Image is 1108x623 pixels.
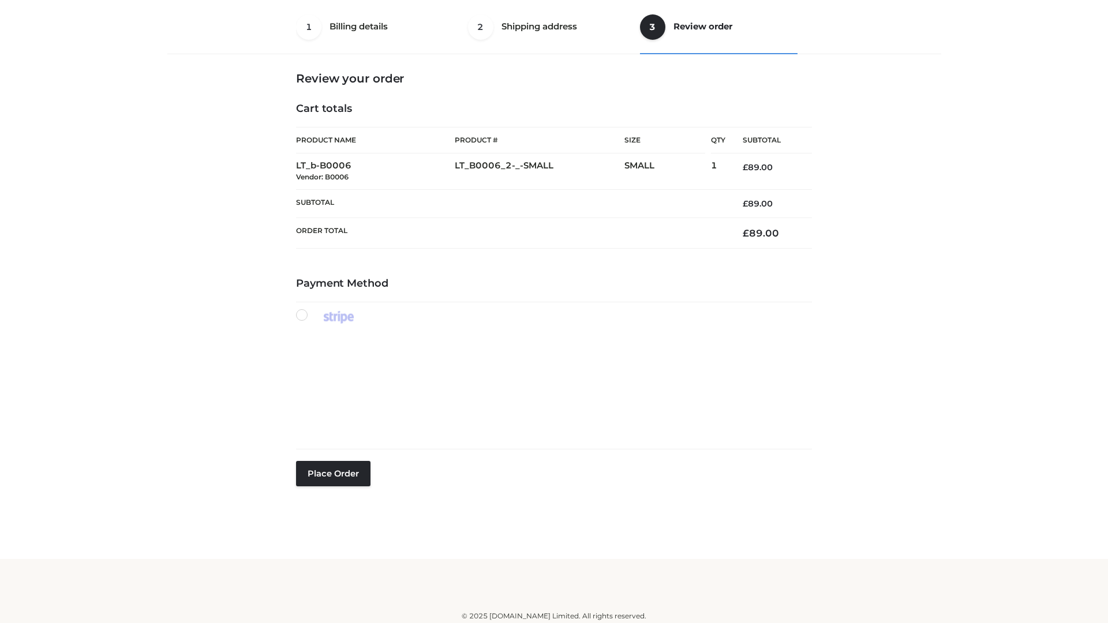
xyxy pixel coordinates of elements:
td: 1 [711,153,725,190]
iframe: Secure payment input frame [294,321,810,440]
td: LT_B0006_2-_-SMALL [455,153,624,190]
span: £ [743,227,749,239]
th: Product # [455,127,624,153]
th: Subtotal [296,189,725,217]
th: Size [624,127,705,153]
span: £ [743,198,748,209]
th: Subtotal [725,127,812,153]
th: Order Total [296,218,725,249]
small: Vendor: B0006 [296,172,349,181]
bdi: 89.00 [743,198,773,209]
h4: Cart totals [296,103,812,115]
th: Qty [711,127,725,153]
bdi: 89.00 [743,227,779,239]
h4: Payment Method [296,277,812,290]
h3: Review your order [296,72,812,85]
td: LT_b-B0006 [296,153,455,190]
td: SMALL [624,153,711,190]
div: © 2025 [DOMAIN_NAME] Limited. All rights reserved. [171,610,937,622]
bdi: 89.00 [743,162,773,172]
button: Place order [296,461,370,486]
span: £ [743,162,748,172]
th: Product Name [296,127,455,153]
